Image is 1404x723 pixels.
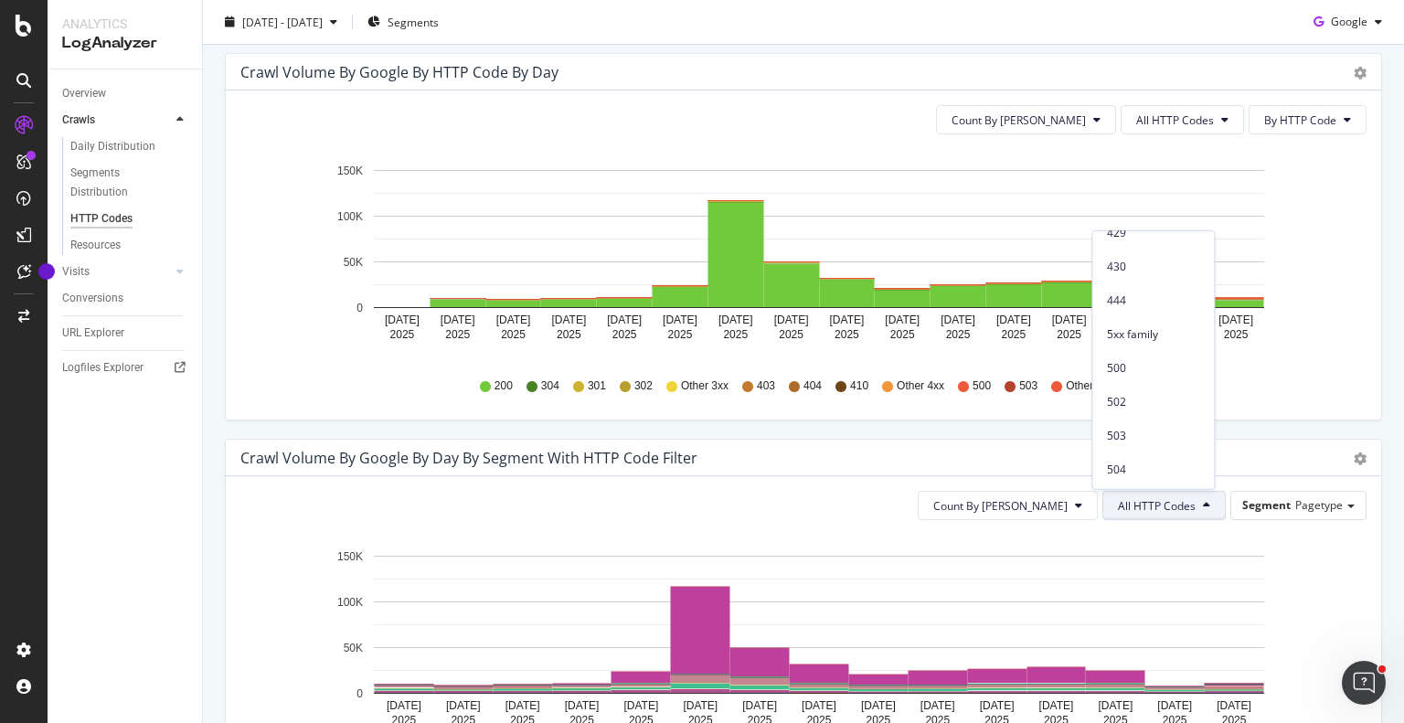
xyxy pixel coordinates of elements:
span: Google [1331,14,1367,29]
text: [DATE] [1157,699,1192,712]
span: 502 [1107,393,1199,409]
a: Daily Distribution [70,137,189,156]
text: 2025 [668,328,693,341]
text: [DATE] [861,699,896,712]
div: Crawl Volume by google by Day by Segment with HTTP Code Filter [240,449,697,467]
div: Conversions [62,289,123,308]
span: Other 5xx [1066,378,1113,394]
span: 404 [803,378,822,394]
text: [DATE] [941,314,975,326]
div: HTTP Codes [70,209,133,229]
text: [DATE] [1218,314,1253,326]
span: Pagetype [1295,497,1343,513]
button: By HTTP Code [1249,105,1367,134]
div: Analytics [62,15,187,33]
button: [DATE] - [DATE] [218,7,345,37]
div: Visits [62,262,90,282]
span: 200 [495,378,513,394]
button: All HTTP Codes [1121,105,1244,134]
span: [DATE] - [DATE] [242,14,323,29]
text: [DATE] [920,699,955,712]
text: [DATE] [980,699,1015,712]
span: 504 [1107,461,1199,477]
text: 2025 [445,328,470,341]
div: gear [1354,67,1367,80]
div: Tooltip anchor [38,263,55,280]
span: Count By Day [933,498,1068,514]
text: [DATE] [446,699,481,712]
button: Segments [360,7,446,37]
div: Logfiles Explorer [62,358,144,377]
span: 429 [1107,224,1199,240]
text: 2025 [946,328,971,341]
div: Segments Distribution [70,164,172,202]
span: 503 [1019,378,1037,394]
text: [DATE] [885,314,920,326]
span: Other 4xx [897,378,944,394]
text: [DATE] [663,314,697,326]
text: 2025 [1224,328,1249,341]
text: [DATE] [441,314,475,326]
text: [DATE] [565,699,600,712]
a: HTTP Codes [70,209,189,229]
span: All HTTP Codes [1136,112,1214,128]
a: Resources [70,236,189,255]
button: Count By [PERSON_NAME] [918,491,1098,520]
text: [DATE] [1217,699,1251,712]
span: 500 [973,378,991,394]
span: 403 [757,378,775,394]
text: [DATE] [718,314,753,326]
text: 2025 [612,328,637,341]
text: [DATE] [385,314,420,326]
div: Overview [62,84,106,103]
div: A chart. [240,149,1353,361]
span: 444 [1107,292,1199,308]
text: [DATE] [742,699,777,712]
span: All HTTP Codes [1118,498,1196,514]
text: 50K [344,642,363,654]
text: 2025 [890,328,915,341]
text: [DATE] [1098,699,1133,712]
text: 2025 [501,328,526,341]
text: [DATE] [996,314,1031,326]
a: Segments Distribution [70,164,189,202]
button: Google [1306,7,1389,37]
text: 0 [356,302,363,314]
text: [DATE] [624,699,659,712]
text: 2025 [723,328,748,341]
text: [DATE] [802,699,836,712]
text: 100K [337,210,363,223]
text: [DATE] [1052,314,1087,326]
text: [DATE] [607,314,642,326]
button: All HTTP Codes [1102,491,1226,520]
text: 2025 [557,328,581,341]
a: Logfiles Explorer [62,358,189,377]
text: [DATE] [1039,699,1074,712]
text: 2025 [1001,328,1026,341]
text: 2025 [835,328,859,341]
text: [DATE] [683,699,718,712]
span: 304 [541,378,559,394]
text: [DATE] [505,699,540,712]
span: 302 [634,378,653,394]
div: URL Explorer [62,324,124,343]
text: [DATE] [387,699,421,712]
div: Daily Distribution [70,137,155,156]
text: 100K [337,596,363,609]
text: [DATE] [830,314,865,326]
text: [DATE] [496,314,531,326]
span: Segment [1242,497,1291,513]
iframe: Intercom live chat [1342,661,1386,705]
span: 301 [588,378,606,394]
span: Other 3xx [681,378,729,394]
span: Count By Day [952,112,1086,128]
span: 503 [1107,427,1199,443]
div: Crawl Volume by google by HTTP Code by Day [240,63,558,81]
span: By HTTP Code [1264,112,1336,128]
text: [DATE] [774,314,809,326]
span: 5xx family [1107,325,1199,342]
span: 410 [850,378,868,394]
div: gear [1354,452,1367,465]
div: Crawls [62,111,95,130]
a: Overview [62,84,189,103]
